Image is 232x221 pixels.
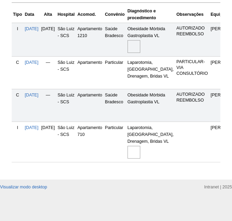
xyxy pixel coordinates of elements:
[103,121,126,162] td: Particular
[103,23,126,56] td: Saúde Bradesco
[76,56,103,89] td: Apartamento
[13,124,22,131] div: I
[204,184,232,190] div: Intranet | 2025
[40,89,56,121] td: —
[176,59,208,77] p: PARTICULAR- VIA CONSULTÓRIO
[175,6,209,23] th: Observações
[76,6,103,23] th: Acomod.
[126,121,175,162] td: Laparotomia, [GEOGRAPHIC_DATA], Drenagem, Bridas VL
[103,89,126,121] td: Saúde Bradesco
[103,56,126,89] td: Particular
[40,56,56,89] td: —
[56,121,76,162] td: São Luiz - SCS
[126,6,175,23] th: Diagnóstico e procedimento
[25,60,38,65] a: [DATE]
[76,89,103,121] td: Apartamento
[76,121,103,162] td: Apartamento 710
[126,23,175,56] td: Obesidade Mórbida Gastroplastia VL
[56,6,76,23] th: Hospital
[126,56,175,89] td: Laparotomia, [GEOGRAPHIC_DATA], Drenagem, Bridas VL
[56,89,76,121] td: São Luiz - SCS
[12,6,23,23] th: Tipo
[176,92,208,103] p: AUTORIZADO REEMBOLSO
[40,6,56,23] th: Alta
[41,26,55,31] span: [DATE]
[25,93,38,97] a: [DATE]
[176,25,208,37] p: AUTORIZADO REEMBOLSO
[41,125,55,130] span: [DATE]
[25,26,38,31] a: [DATE]
[56,23,76,56] td: São Luiz - SCS
[23,6,40,23] th: Data
[13,92,22,98] div: C
[76,23,103,56] td: Apartamento 1210
[25,125,38,130] a: [DATE]
[13,25,22,32] div: I
[13,59,22,66] div: C
[56,56,76,89] td: São Luiz - SCS
[126,89,175,121] td: Obesidade Mórbida Gastroplastia VL
[103,6,126,23] th: Convênio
